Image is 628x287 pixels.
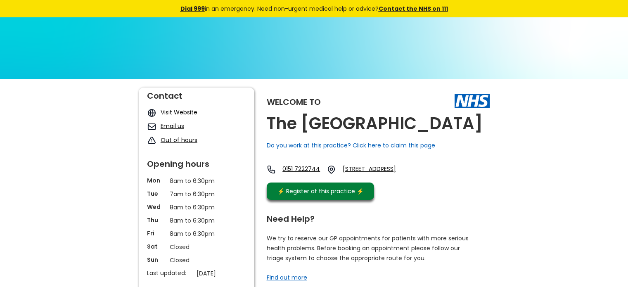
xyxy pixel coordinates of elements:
[147,122,156,131] img: mail icon
[124,4,504,13] div: in an emergency. Need non-urgent medical help or advice?
[170,203,223,212] p: 8am to 6:30pm
[282,165,320,174] a: 0151 7222744
[267,211,481,223] div: Need Help?
[343,165,418,174] a: [STREET_ADDRESS]
[147,203,166,211] p: Wed
[327,165,336,174] img: practice location icon
[170,242,223,251] p: Closed
[147,242,166,251] p: Sat
[147,229,166,237] p: Fri
[267,141,435,149] a: Do you work at this practice? Click here to claim this page
[147,190,166,198] p: Tue
[180,5,205,13] a: Dial 999
[161,136,197,144] a: Out of hours
[267,183,374,200] a: ⚡️ Register at this practice ⚡️
[147,176,166,185] p: Mon
[267,98,321,106] div: Welcome to
[170,176,223,185] p: 8am to 6:30pm
[197,269,250,278] p: [DATE]
[267,233,469,263] p: We try to reserve our GP appointments for patients with more serious health problems. Before book...
[267,165,276,174] img: telephone icon
[170,229,223,238] p: 8am to 6:30pm
[147,256,166,264] p: Sun
[147,136,156,145] img: exclamation icon
[147,216,166,224] p: Thu
[161,108,197,116] a: Visit Website
[379,5,448,13] a: Contact the NHS on 111
[147,88,246,100] div: Contact
[170,216,223,225] p: 8am to 6:30pm
[147,156,246,168] div: Opening hours
[147,108,156,118] img: globe icon
[161,122,184,130] a: Email us
[455,94,490,108] img: The NHS logo
[170,190,223,199] p: 7am to 6:30pm
[170,256,223,265] p: Closed
[147,269,192,277] p: Last updated:
[273,187,368,196] div: ⚡️ Register at this practice ⚡️
[267,114,483,133] h2: The [GEOGRAPHIC_DATA]
[267,273,307,282] a: Find out more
